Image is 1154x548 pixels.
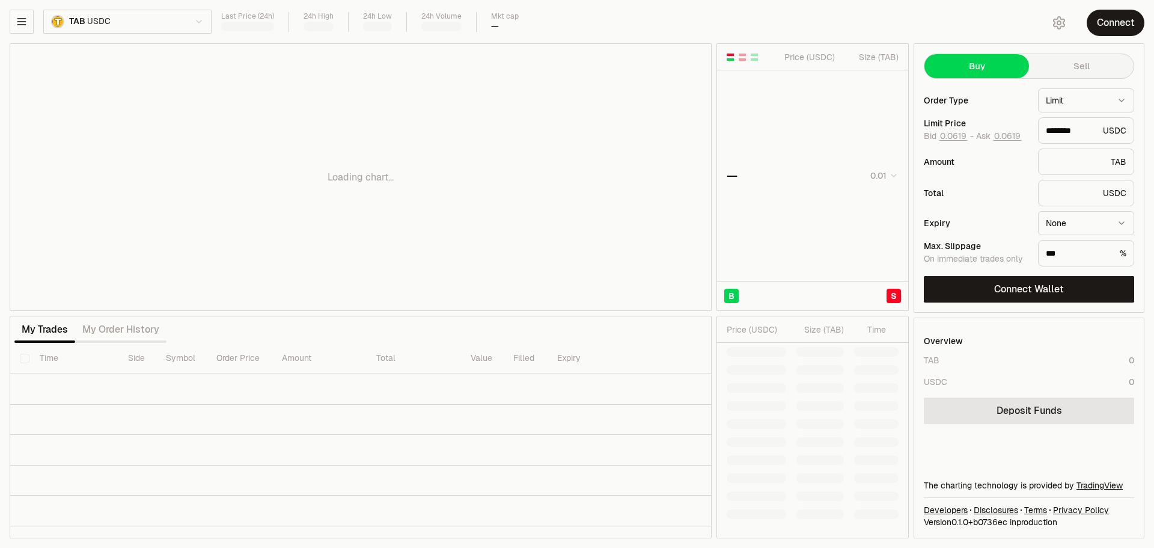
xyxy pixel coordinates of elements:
[924,376,947,388] div: USDC
[1038,240,1134,266] div: %
[796,324,844,336] div: Size ( TAB )
[891,290,897,302] span: S
[993,131,1022,141] button: 0.0619
[1129,376,1134,388] div: 0
[421,12,462,21] div: 24h Volume
[1076,480,1123,491] a: TradingView
[14,318,75,342] button: My Trades
[87,16,110,27] span: USDC
[1029,54,1134,78] button: Sell
[367,343,461,374] th: Total
[924,504,968,516] a: Developers
[118,343,156,374] th: Side
[727,167,737,184] div: —
[867,168,899,183] button: 0.01
[75,318,166,342] button: My Order History
[924,219,1028,227] div: Expiry
[304,12,334,21] div: 24h High
[976,131,1022,142] span: Ask
[1038,180,1134,206] div: USDC
[1038,149,1134,175] div: TAB
[548,343,632,374] th: Expiry
[491,21,499,32] div: —
[924,242,1028,250] div: Max. Slippage
[749,52,759,62] button: Show Buy Orders Only
[924,516,1134,528] div: Version 0.1.0 + in production
[924,189,1028,197] div: Total
[924,131,974,142] span: Bid -
[974,504,1018,516] a: Disclosures
[1053,504,1109,516] a: Privacy Policy
[1024,504,1047,516] a: Terms
[973,517,1007,528] span: b0736ecdf04740874dce99dfb90a19d87761c153
[728,290,734,302] span: B
[924,354,939,366] div: TAB
[363,12,392,21] div: 24h Low
[272,343,367,374] th: Amount
[30,343,118,374] th: Time
[52,16,63,27] img: TAB Logo
[924,254,1028,265] div: On immediate trades only
[207,343,272,374] th: Order Price
[69,16,85,27] span: TAB
[1038,117,1134,144] div: USDC
[20,354,29,363] button: Select all
[737,52,747,62] button: Show Sell Orders Only
[924,479,1134,491] div: The charting technology is provided by
[156,343,207,374] th: Symbol
[924,96,1028,105] div: Order Type
[461,343,504,374] th: Value
[939,131,968,141] button: 0.0619
[924,276,1134,303] button: Connect Wallet
[725,52,735,62] button: Show Buy and Sell Orders
[1038,211,1134,235] button: None
[1087,10,1144,36] button: Connect
[854,324,886,336] div: Time
[924,54,1029,78] button: Buy
[221,12,274,21] div: Last Price (24h)
[924,158,1028,166] div: Amount
[781,51,835,63] div: Price ( USDC )
[1038,88,1134,112] button: Limit
[845,51,899,63] div: Size ( TAB )
[924,398,1134,424] a: Deposit Funds
[924,335,963,347] div: Overview
[924,119,1028,128] div: Limit Price
[1129,354,1134,366] div: 0
[727,324,786,336] div: Price ( USDC )
[491,12,519,21] div: Mkt cap
[504,343,548,374] th: Filled
[328,170,394,185] p: Loading chart...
